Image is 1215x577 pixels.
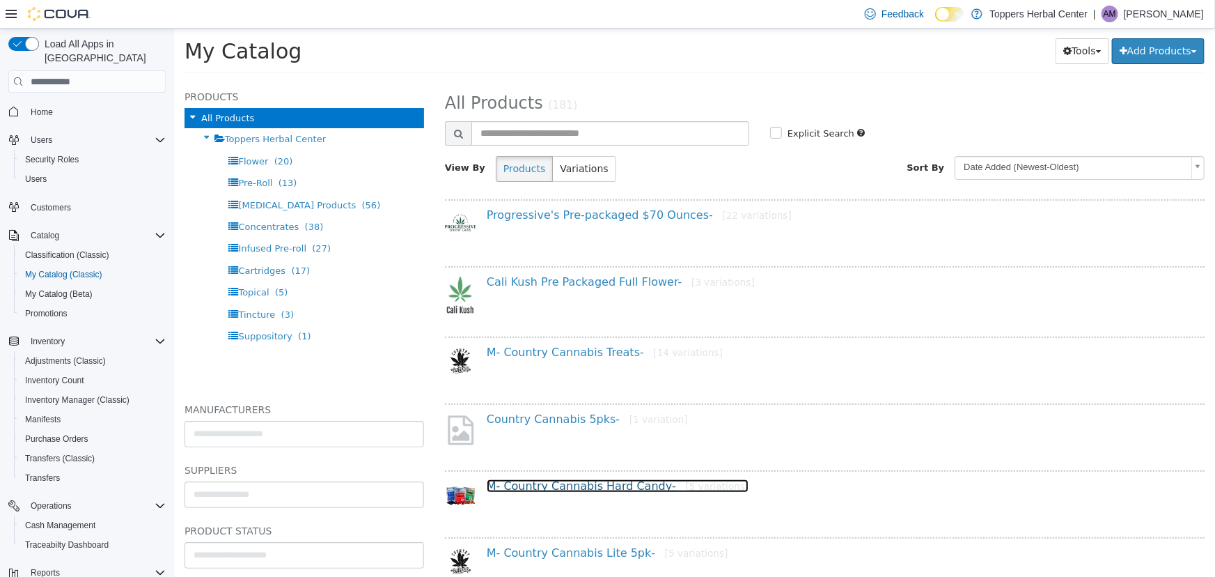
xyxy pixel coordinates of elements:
[989,6,1088,22] p: Toppers Herbal Center
[25,199,166,216] span: Customers
[313,180,618,193] a: Progressive's Pre-packaged $70 Ounces-[22 variations]
[28,7,91,21] img: Cova
[491,519,554,530] small: [5 variations]
[313,518,554,531] a: M- Country Cannabis Lite 5pk-[5 variations]
[313,384,514,397] a: Country Cannabis 5pks-[1 variation]
[19,266,166,283] span: My Catalog (Classic)
[10,60,250,77] h5: Products
[10,10,127,35] span: My Catalog
[19,171,52,187] a: Users
[14,150,171,169] button: Security Roles
[25,227,65,244] button: Catalog
[25,104,58,121] a: Home
[64,215,132,225] span: Infused Pre-roll
[25,520,95,531] span: Cash Management
[31,107,53,118] span: Home
[19,392,166,408] span: Inventory Manager (Classic)
[25,132,58,148] button: Users
[271,247,302,286] img: 150
[610,98,680,112] label: Explicit Search
[781,128,1012,150] span: Date Added (Newest-Oldest)
[271,65,369,84] span: All Products
[19,470,166,486] span: Transfers
[31,336,65,347] span: Inventory
[19,353,111,369] a: Adjustments (Classic)
[31,202,71,213] span: Customers
[479,318,548,330] small: [14 variations]
[19,171,166,187] span: Users
[511,452,574,463] small: [5 variations]
[19,305,166,322] span: Promotions
[313,317,549,330] a: M- Country Cannabis Treats-[14 variations]
[271,180,302,212] img: 150
[31,134,52,146] span: Users
[14,535,171,555] button: Traceabilty Dashboard
[25,355,106,367] span: Adjustments (Classic)
[3,197,171,217] button: Customers
[938,10,1030,36] button: Add Products
[124,302,136,313] span: (1)
[25,453,95,464] span: Transfers (Classic)
[1104,6,1116,22] span: AM
[117,237,136,247] span: (17)
[19,286,98,302] a: My Catalog (Beta)
[19,537,166,553] span: Traceabilty Dashboard
[19,353,166,369] span: Adjustments (Classic)
[19,151,84,168] a: Security Roles
[25,308,68,319] span: Promotions
[271,134,311,144] span: View By
[25,375,84,386] span: Inventory Count
[19,266,108,283] a: My Catalog (Classic)
[64,281,101,291] span: Tincture
[19,392,135,408] a: Inventory Manager (Classic)
[64,302,118,313] span: Suppository
[19,450,100,467] a: Transfers (Classic)
[14,516,171,535] button: Cash Management
[935,7,964,22] input: Dark Mode
[31,230,59,241] span: Catalog
[14,429,171,449] button: Purchase Orders
[10,373,250,390] h5: Manufacturers
[64,128,94,138] span: Flower
[25,269,102,280] span: My Catalog (Classic)
[548,181,617,192] small: [22 variations]
[19,372,166,389] span: Inventory Count
[19,286,166,302] span: My Catalog (Beta)
[19,411,66,428] a: Manifests
[25,174,47,185] span: Users
[19,450,166,467] span: Transfers (Classic)
[313,247,581,260] a: Cali Kush Pre Packaged Full Flower-[3 variations]
[25,394,130,406] span: Inventory Manager (Classic)
[25,333,70,350] button: Inventory
[732,134,770,144] span: Sort By
[14,265,171,284] button: My Catalog (Classic)
[51,105,152,116] span: Toppers Herbal Center
[14,169,171,189] button: Users
[3,130,171,150] button: Users
[374,70,403,83] small: (181)
[1093,6,1096,22] p: |
[19,247,166,263] span: Classification (Classic)
[39,37,166,65] span: Load All Apps in [GEOGRAPHIC_DATA]
[322,128,379,153] button: Products
[19,411,166,428] span: Manifests
[31,500,72,511] span: Operations
[1124,6,1204,22] p: [PERSON_NAME]
[64,171,182,182] span: [MEDICAL_DATA] Products
[3,332,171,351] button: Inventory
[14,371,171,390] button: Inventory Count
[104,149,123,160] span: (13)
[455,385,514,397] small: [1 variation]
[271,518,302,550] img: 150
[64,259,95,269] span: Topical
[19,372,90,389] a: Inventory Count
[25,199,77,216] a: Customers
[781,128,1030,151] a: Date Added (Newest-Oldest)
[19,517,166,534] span: Cash Management
[27,84,80,95] span: All Products
[25,154,79,165] span: Security Roles
[19,247,115,263] a: Classification (Classic)
[19,305,73,322] a: Promotions
[107,281,120,291] span: (3)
